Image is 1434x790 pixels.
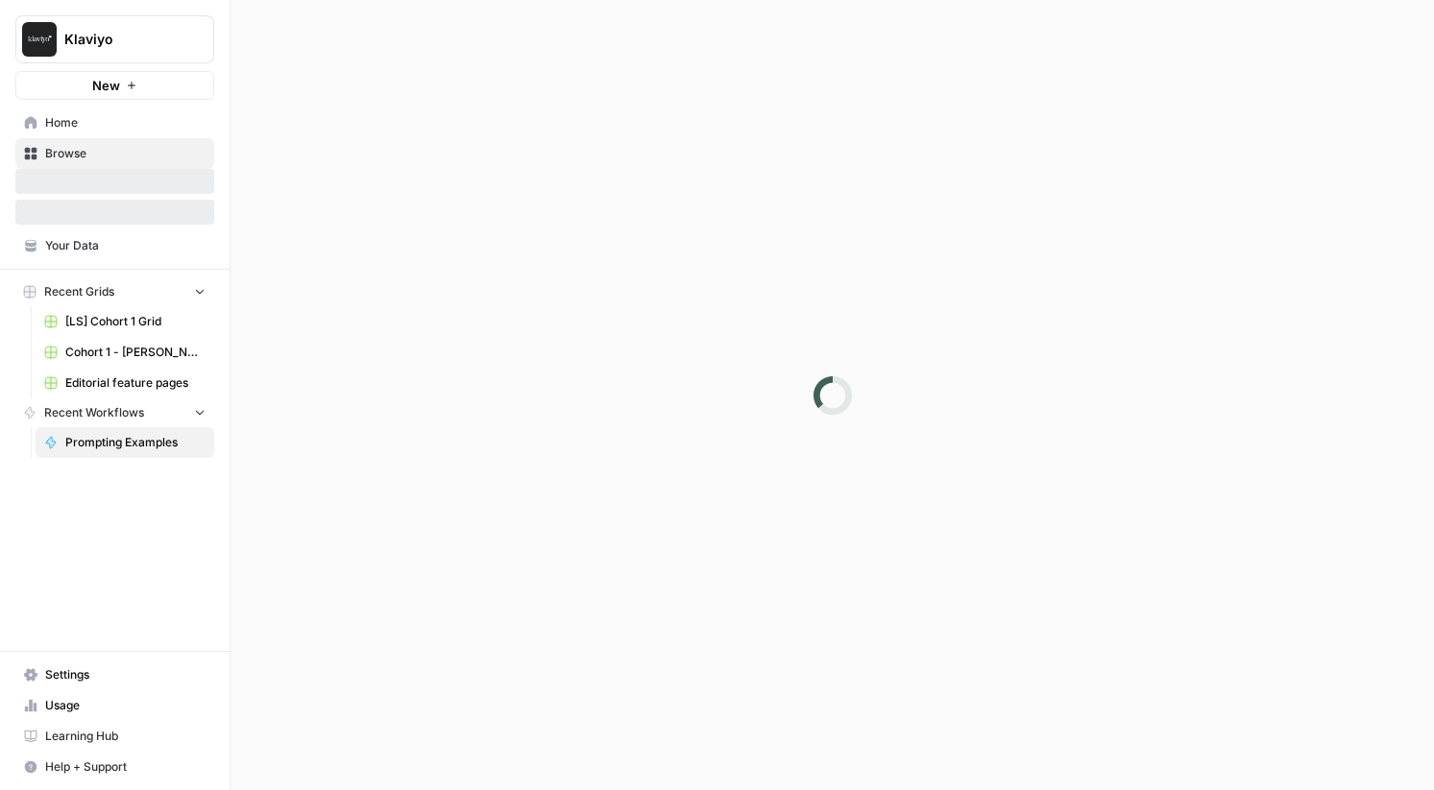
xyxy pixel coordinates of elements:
[45,697,206,714] span: Usage
[45,728,206,745] span: Learning Hub
[65,434,206,451] span: Prompting Examples
[15,15,214,63] button: Workspace: Klaviyo
[36,368,214,398] a: Editorial feature pages
[15,138,214,169] a: Browse
[65,374,206,392] span: Editorial feature pages
[15,230,214,261] a: Your Data
[15,71,214,100] button: New
[15,108,214,138] a: Home
[45,758,206,776] span: Help + Support
[22,22,57,57] img: Klaviyo Logo
[15,721,214,752] a: Learning Hub
[15,398,214,427] button: Recent Workflows
[45,237,206,254] span: Your Data
[65,344,206,361] span: Cohort 1 - [PERSON_NAME]
[45,666,206,683] span: Settings
[15,690,214,721] a: Usage
[36,337,214,368] a: Cohort 1 - [PERSON_NAME]
[36,427,214,458] a: Prompting Examples
[15,659,214,690] a: Settings
[65,313,206,330] span: [LS] Cohort 1 Grid
[15,752,214,782] button: Help + Support
[64,30,181,49] span: Klaviyo
[44,283,114,300] span: Recent Grids
[44,404,144,421] span: Recent Workflows
[45,114,206,132] span: Home
[36,306,214,337] a: [LS] Cohort 1 Grid
[45,145,206,162] span: Browse
[92,76,120,95] span: New
[15,277,214,306] button: Recent Grids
